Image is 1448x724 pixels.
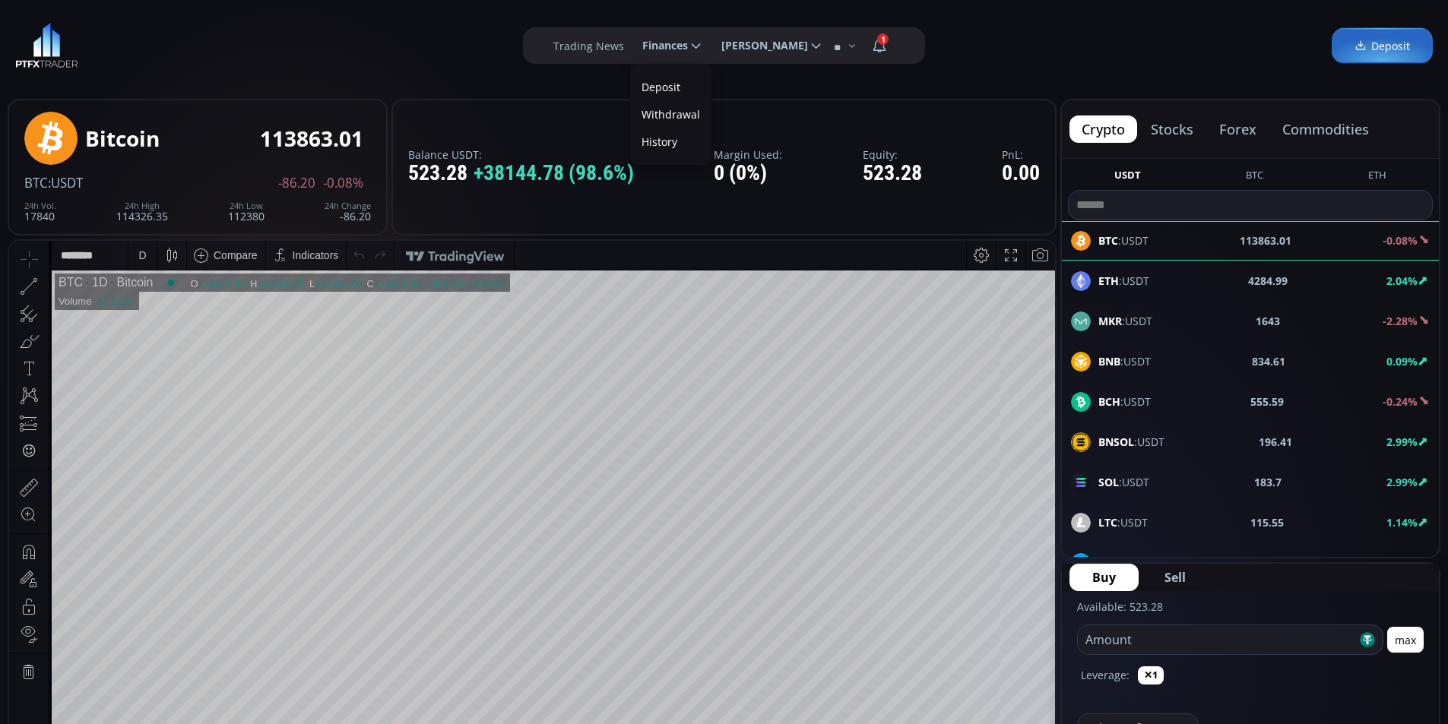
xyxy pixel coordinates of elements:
div: C [358,37,366,49]
button: ETH [1362,168,1393,187]
div: 1D [74,35,98,49]
div: auto [1017,611,1038,623]
div: Indicators [284,8,330,21]
span: :USDT [1098,474,1149,490]
div: Volume [49,55,82,66]
span: :USDT [1098,353,1151,369]
span: :USDT [1098,514,1148,530]
b: SOL [1098,475,1119,489]
span: :USDT [1098,273,1149,289]
div: 1d [172,611,184,623]
div: D [129,8,137,21]
span: Finances [632,30,688,61]
b: 26.08 [1256,555,1284,571]
b: MKR [1098,314,1122,328]
div: 112380 [228,201,265,222]
span: :USDT [1098,434,1164,450]
div: H [241,37,249,49]
div: 112872.95 [190,37,236,49]
label: Margin Used: [714,149,782,160]
div: Market open [155,35,169,49]
label: Leverage: [1081,667,1130,683]
div: Compare [204,8,249,21]
label: Available: 523.28 [1077,599,1163,614]
div: log [992,611,1006,623]
button: max [1387,627,1424,653]
span: BTC [24,174,48,191]
div: 1m [124,611,138,623]
b: 1643 [1256,313,1280,329]
button: 15:47:55 (UTC) [867,602,951,631]
div: 24h Change [325,201,371,210]
button: stocks [1139,115,1206,143]
b: BNSOL [1098,435,1134,449]
span: [PERSON_NAME] [711,30,808,61]
span: +38144.78 (98.6%) [474,162,634,185]
b: 1.14% [1386,515,1418,530]
b: 834.61 [1252,353,1285,369]
b: 0.09% [1386,354,1418,368]
div: 0 (0%) [714,162,782,185]
b: -0.24% [1383,394,1418,409]
div: BTC [49,35,74,49]
span: Deposit [1355,38,1410,54]
button: Sell [1142,564,1209,591]
button: commodities [1270,115,1381,143]
button: BTC [1240,168,1269,187]
img: LOGO [15,23,78,68]
span: :USDT [1098,394,1151,409]
div: 0.00 [1002,162,1040,185]
button: ✕1 [1138,666,1164,684]
div: 5y [55,611,66,623]
div: +983.38 (+0.87%) [417,37,496,49]
div: 114326.35 [249,37,295,49]
div: Toggle Auto Scale [1012,602,1043,631]
b: ETH [1098,273,1119,288]
a: Deposit [634,75,708,99]
b: 555.59 [1250,394,1284,409]
div: Go to [204,602,228,631]
b: 2.99% [1386,435,1418,449]
b: 7.06% [1386,555,1418,570]
span: 15:47:55 (UTC) [873,611,946,623]
label: PnL: [1002,149,1040,160]
b: 2.99% [1386,475,1418,489]
b: 115.55 [1250,514,1284,530]
span: :USDT [1098,313,1152,329]
div: Toggle Percentage [965,602,987,631]
label: Trading News [553,38,624,54]
div: O [181,37,189,49]
div: 114326.35 [116,201,168,222]
div: 112380.00 [306,37,353,49]
span: 1 [877,33,889,45]
span: Sell [1164,568,1186,586]
div: -86.20 [325,201,371,222]
b: LTC [1098,515,1117,530]
b: 2.04% [1386,273,1418,288]
label: Withdrawal [634,103,708,126]
div: Bitcoin [85,127,160,150]
b: 183.7 [1254,474,1282,490]
b: 4284.99 [1248,273,1288,289]
b: 196.41 [1259,434,1292,450]
button: USDT [1108,168,1147,187]
div: 523.28 [408,162,634,185]
a: Deposit [1332,28,1433,64]
div: 11.221K [88,55,125,66]
div: 17840 [24,201,56,222]
b: LINK [1098,555,1123,570]
button: forex [1207,115,1269,143]
div: 24h Vol. [24,201,56,210]
button: Buy [1069,564,1139,591]
b: -2.28% [1383,314,1418,328]
span: -0.08% [323,176,363,190]
span: Buy [1092,568,1116,586]
a: History [634,130,708,153]
div: Bitcoin [98,35,144,49]
div: 24h Low [228,201,265,210]
div:  [14,203,26,217]
button: crypto [1069,115,1137,143]
div: L [300,37,306,49]
b: BNB [1098,354,1120,368]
